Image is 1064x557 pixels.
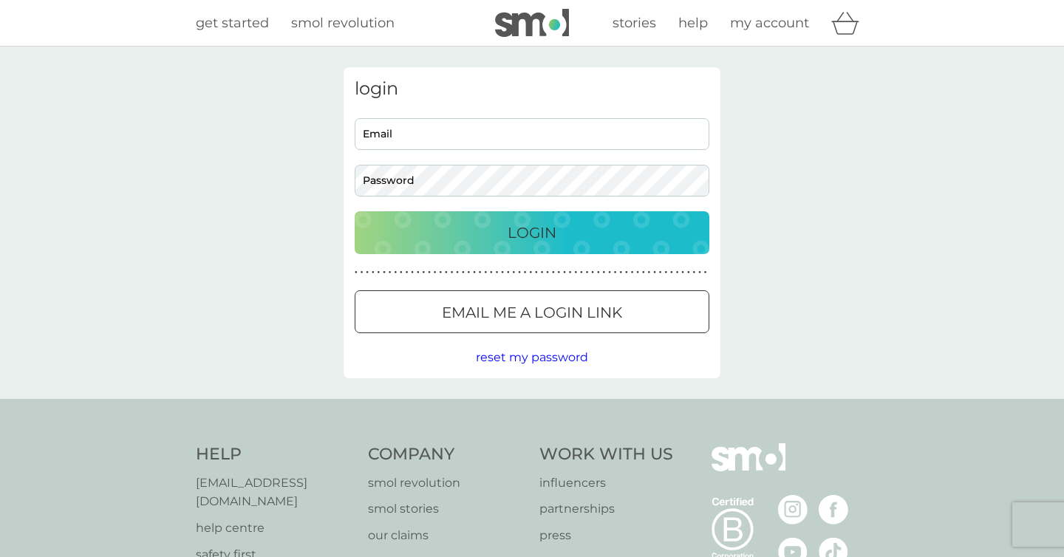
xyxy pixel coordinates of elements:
span: help [678,15,708,31]
button: Email me a login link [355,290,709,333]
a: my account [730,13,809,34]
p: Login [508,221,556,245]
span: reset my password [476,350,588,364]
p: ● [676,269,679,276]
p: ● [496,269,499,276]
p: ● [434,269,437,276]
span: my account [730,15,809,31]
div: basket [831,8,868,38]
p: ● [681,269,684,276]
p: ● [631,269,634,276]
p: ● [462,269,465,276]
p: ● [451,269,454,276]
h3: login [355,78,709,100]
p: ● [355,269,358,276]
img: visit the smol Facebook page [819,495,848,524]
p: ● [473,269,476,276]
p: ● [569,269,572,276]
h4: Help [196,443,353,466]
p: ● [411,269,414,276]
p: ● [541,269,544,276]
p: ● [372,269,375,276]
p: ● [389,269,392,276]
p: ● [648,269,651,276]
p: ● [574,269,577,276]
p: ● [693,269,696,276]
p: ● [546,269,549,276]
a: influencers [539,474,673,493]
span: stories [613,15,656,31]
p: ● [366,269,369,276]
h4: Company [368,443,525,466]
a: [EMAIL_ADDRESS][DOMAIN_NAME] [196,474,353,511]
a: help centre [196,519,353,538]
p: ● [484,269,487,276]
p: ● [468,269,471,276]
a: smol stories [368,499,525,519]
button: reset my password [476,348,588,367]
p: ● [687,269,690,276]
p: ● [704,269,707,276]
span: smol revolution [291,15,395,31]
p: ● [524,269,527,276]
p: ● [597,269,600,276]
p: ● [406,269,409,276]
p: ● [378,269,381,276]
p: ● [513,269,516,276]
p: ● [439,269,442,276]
span: get started [196,15,269,31]
p: ● [591,269,594,276]
p: Email me a login link [442,301,622,324]
p: ● [423,269,426,276]
p: ● [653,269,656,276]
p: ● [698,269,701,276]
p: ● [580,269,583,276]
p: ● [664,269,667,276]
p: ● [507,269,510,276]
p: ● [394,269,397,276]
a: press [539,526,673,545]
p: ● [501,269,504,276]
p: ● [552,269,555,276]
p: ● [670,269,673,276]
p: ● [619,269,622,276]
p: ● [659,269,662,276]
p: ● [558,269,561,276]
a: smol revolution [368,474,525,493]
a: stories [613,13,656,34]
p: ● [636,269,639,276]
a: help [678,13,708,34]
a: our claims [368,526,525,545]
a: partnerships [539,499,673,519]
p: ● [529,269,532,276]
p: ● [479,269,482,276]
p: ● [625,269,628,276]
img: smol [712,443,785,493]
a: get started [196,13,269,34]
p: ● [535,269,538,276]
p: ● [400,269,403,276]
p: ● [614,269,617,276]
p: ● [428,269,431,276]
img: smol [495,9,569,37]
p: ● [518,269,521,276]
p: ● [383,269,386,276]
p: ● [586,269,589,276]
p: ● [642,269,645,276]
h4: Work With Us [539,443,673,466]
p: ● [417,269,420,276]
img: visit the smol Instagram page [778,495,808,524]
p: ● [608,269,611,276]
p: ● [456,269,459,276]
p: ● [490,269,493,276]
p: ● [563,269,566,276]
button: Login [355,211,709,254]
